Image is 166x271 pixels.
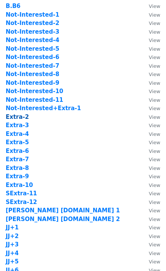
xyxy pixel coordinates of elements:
a: View [141,139,160,146]
a: View [141,165,160,171]
a: JJ+4 [6,250,19,257]
a: JJ+2 [6,233,19,240]
a: View [141,11,160,18]
a: View [141,114,160,120]
a: JJ+1 [6,224,19,231]
small: View [149,165,160,171]
a: View [141,131,160,137]
a: Extra-8 [6,165,29,171]
a: Not-Interested-2 [6,20,59,26]
strong: [PERSON_NAME] [DOMAIN_NAME] 2 [6,216,120,223]
small: View [149,37,160,43]
small: View [149,55,160,60]
a: View [141,45,160,52]
strong: Not-Interested-10 [6,88,63,95]
small: View [149,3,160,9]
small: View [149,216,160,222]
a: JJ+5 [6,258,19,265]
small: View [149,123,160,128]
strong: Extra-5 [6,139,29,146]
a: Not-Interested-9 [6,79,59,86]
small: View [149,114,160,120]
strong: Not-Interested-6 [6,54,59,61]
small: View [149,225,160,231]
small: View [149,234,160,239]
small: View [149,148,160,154]
a: View [141,20,160,26]
a: JJ+3 [6,241,19,248]
a: SExtra-11 [6,190,37,197]
a: View [141,105,160,112]
small: View [149,89,160,94]
a: View [141,224,160,231]
a: B.B6 [6,3,21,9]
small: View [149,63,160,69]
a: View [141,233,160,240]
strong: Extra-4 [6,131,29,137]
a: View [141,148,160,154]
small: View [149,191,160,196]
strong: Extra-7 [6,156,29,163]
a: View [141,79,160,86]
a: Not-Interested-8 [6,71,59,78]
a: View [141,207,160,214]
a: View [141,54,160,61]
small: View [149,106,160,111]
a: View [141,199,160,206]
small: View [149,131,160,137]
a: Not-Interested-7 [6,62,59,69]
strong: Not-Interested-5 [6,45,59,52]
a: View [141,190,160,197]
a: Extra-9 [6,173,29,180]
strong: Extra-2 [6,114,29,120]
a: View [141,88,160,95]
a: View [141,182,160,188]
small: View [149,20,160,26]
iframe: Chat Widget [128,235,166,271]
small: View [149,140,160,145]
a: View [141,122,160,129]
a: Not-Interested-4 [6,37,59,44]
a: [PERSON_NAME] [DOMAIN_NAME] 1 [6,207,120,214]
small: View [149,174,160,179]
a: View [141,28,160,35]
small: View [149,199,160,205]
small: View [149,157,160,162]
small: View [149,46,160,52]
small: View [149,29,160,35]
a: Not-Interested+Extra-1 [6,105,81,112]
a: View [141,97,160,103]
small: View [149,72,160,77]
a: View [141,156,160,163]
small: View [149,208,160,213]
a: Extra-6 [6,148,29,154]
strong: Extra-10 [6,182,33,188]
strong: Not-Interested-3 [6,28,59,35]
small: View [149,182,160,188]
a: View [141,62,160,69]
a: SExtra-12 [6,199,37,206]
a: View [141,37,160,44]
a: View [141,71,160,78]
strong: Not-Interested-11 [6,97,63,103]
a: Extra-3 [6,122,29,129]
